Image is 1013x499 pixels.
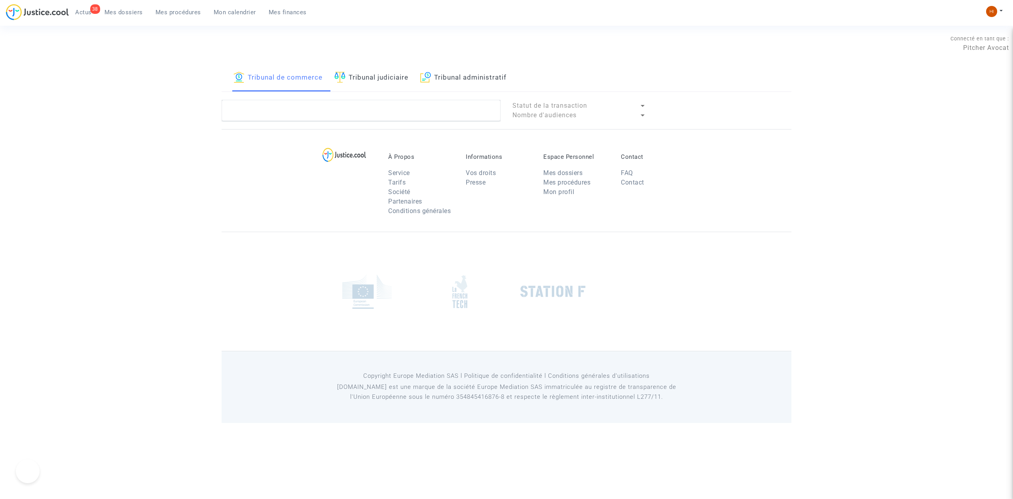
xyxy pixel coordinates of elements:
img: europe_commision.png [342,274,392,309]
span: Nombre d'audiences [512,111,577,119]
a: Vos droits [466,169,496,177]
p: Copyright Europe Mediation SAS l Politique de confidentialité l Conditions générales d’utilisa... [326,371,687,381]
span: Mon calendrier [214,9,256,16]
img: stationf.png [520,286,586,297]
span: Mes procédures [156,9,201,16]
a: Partenaires [388,198,422,205]
a: Mes dossiers [98,6,149,18]
a: Mes dossiers [543,169,582,177]
span: Statut de la transaction [512,102,587,109]
a: 38Actus [69,6,98,18]
a: Mes finances [262,6,313,18]
a: FAQ [621,169,633,177]
img: french_tech.png [452,275,467,309]
a: Conditions générales [388,207,451,215]
p: Espace Personnel [543,153,609,160]
a: Mon calendrier [207,6,262,18]
a: Mes procédures [149,6,207,18]
iframe: Help Scout Beacon - Open [16,459,40,483]
span: Connecté en tant que : [950,36,1009,42]
img: icon-archive.svg [420,72,431,83]
img: icon-banque.svg [233,72,245,83]
p: Contact [621,153,687,160]
div: 38 [90,4,100,14]
span: Mes dossiers [104,9,143,16]
a: Tribunal judiciaire [334,65,408,91]
p: À Propos [388,153,454,160]
a: Mon profil [543,188,574,196]
a: Tribunal administratif [420,65,506,91]
span: Mes finances [269,9,307,16]
img: logo-lg.svg [322,148,366,162]
a: Tribunal de commerce [233,65,322,91]
a: Contact [621,179,644,186]
p: [DOMAIN_NAME] est une marque de la société Europe Mediation SAS immatriculée au registre de tr... [326,382,687,402]
img: jc-logo.svg [6,4,69,20]
a: Mes procédures [543,179,590,186]
img: icon-faciliter-sm.svg [334,72,345,83]
span: Actus [75,9,92,16]
a: Presse [466,179,486,186]
img: fc99b196863ffcca57bb8fe2645aafd9 [986,6,997,17]
a: Service [388,169,410,177]
a: Tarifs [388,179,406,186]
a: Société [388,188,410,196]
p: Informations [466,153,531,160]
